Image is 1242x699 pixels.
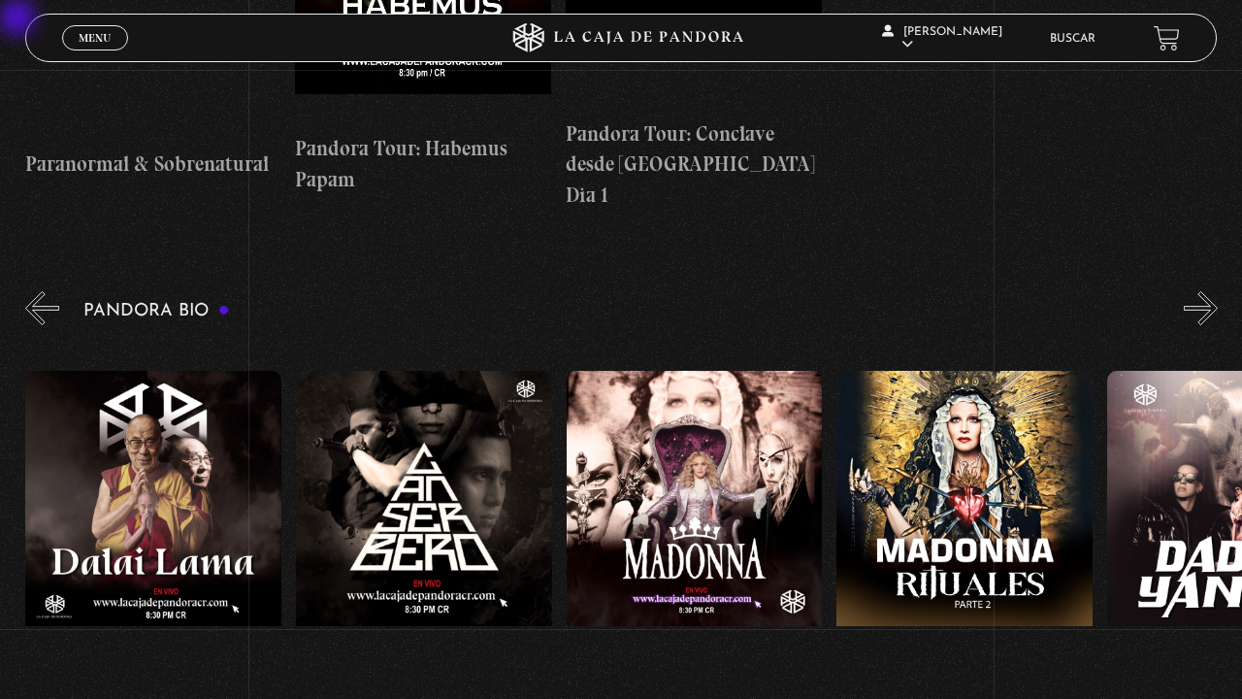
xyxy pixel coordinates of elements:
[1184,291,1218,325] button: Next
[83,302,230,320] h3: Pandora Bio
[882,26,1002,50] span: [PERSON_NAME]
[295,133,551,194] h4: Pandora Tour: Habemus Papam
[79,32,111,44] span: Menu
[566,118,822,211] h4: Pandora Tour: Conclave desde [GEOGRAPHIC_DATA] Dia 1
[73,49,118,62] span: Cerrar
[1050,33,1095,45] a: Buscar
[1154,25,1180,51] a: View your shopping cart
[25,149,281,180] h4: Paranormal & Sobrenatural
[25,291,59,325] button: Previous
